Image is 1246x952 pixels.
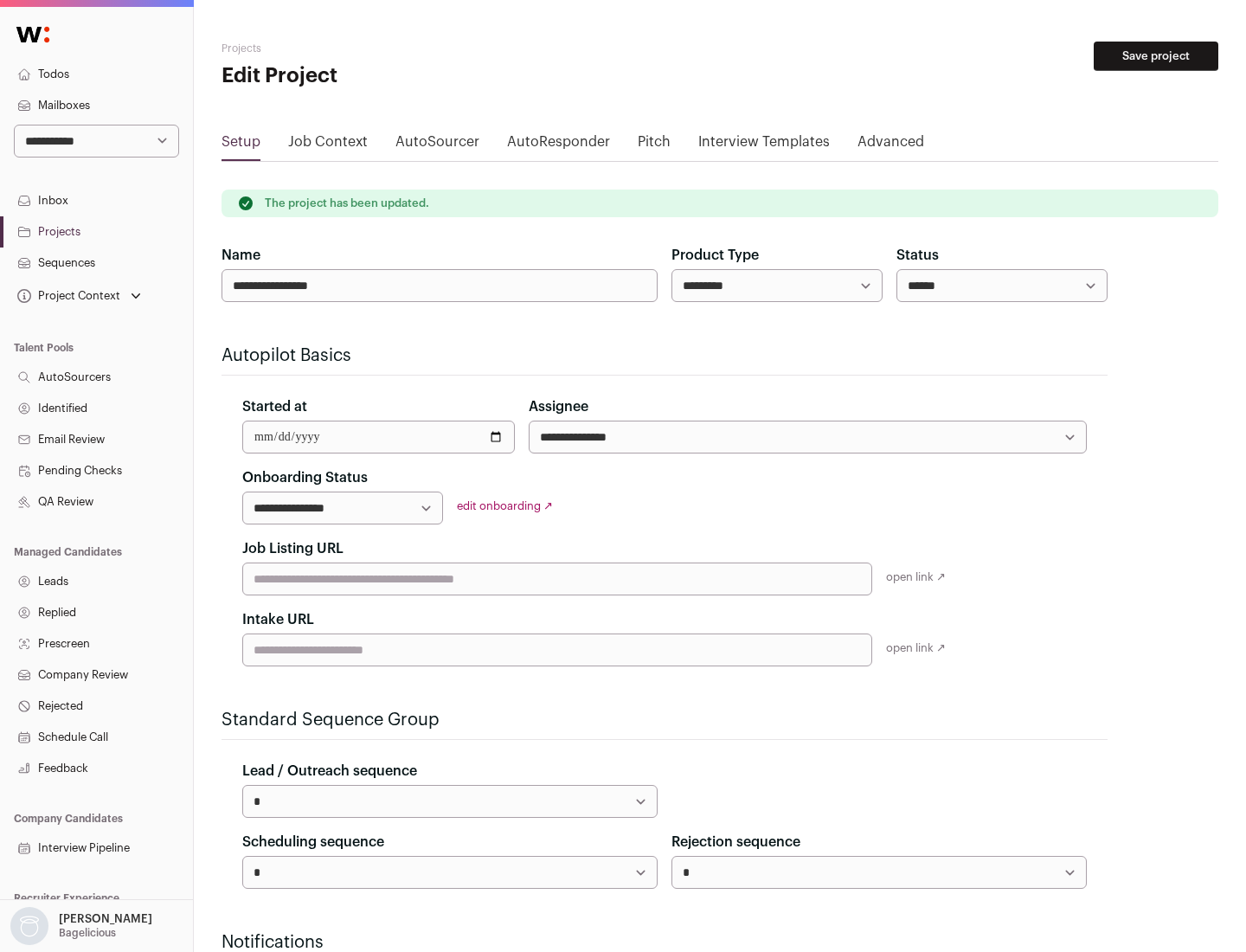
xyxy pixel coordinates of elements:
label: Started at [242,396,307,417]
button: Save project [1094,42,1218,71]
label: Status [896,245,939,266]
a: Interview Templates [698,132,830,159]
div: Project Context [14,289,120,303]
label: Assignee [529,396,588,417]
p: The project has been updated. [265,196,429,210]
label: Lead / Outreach sequence [242,761,417,782]
label: Product Type [671,245,759,266]
a: edit onboarding ↗ [457,500,553,511]
h2: Autopilot Basics [222,344,1108,368]
label: Job Listing URL [242,538,344,559]
a: Advanced [857,132,924,159]
img: nopic.png [10,907,48,945]
a: AutoResponder [507,132,610,159]
label: Scheduling sequence [242,832,384,852]
button: Open dropdown [7,907,156,945]
a: AutoSourcer [395,132,479,159]
a: Setup [222,132,260,159]
label: Intake URL [242,609,314,630]
button: Open dropdown [14,284,145,308]
label: Rejection sequence [671,832,800,852]
h1: Edit Project [222,62,554,90]
img: Wellfound [7,17,59,52]
p: Bagelicious [59,926,116,940]
label: Onboarding Status [242,467,368,488]
a: Pitch [638,132,671,159]
label: Name [222,245,260,266]
p: [PERSON_NAME] [59,912,152,926]
h2: Standard Sequence Group [222,708,1108,732]
a: Job Context [288,132,368,159]
h2: Projects [222,42,554,55]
